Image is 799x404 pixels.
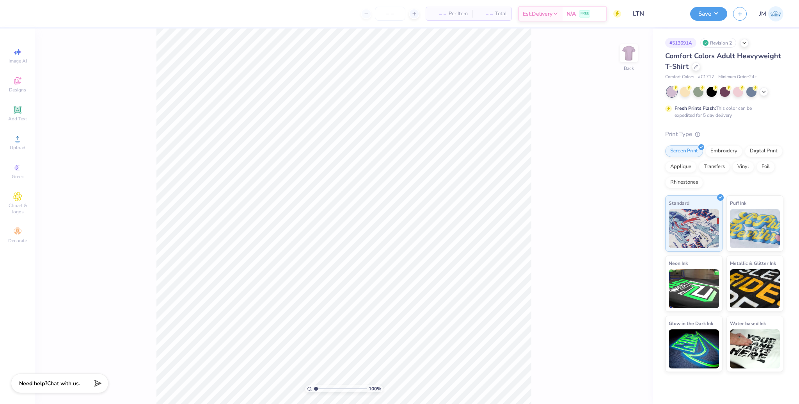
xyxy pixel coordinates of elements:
div: Applique [665,161,696,173]
span: Add Text [8,116,27,122]
img: Neon Ink [669,269,719,308]
span: Puff Ink [730,199,746,207]
button: Save [690,7,727,21]
div: Rhinestones [665,177,703,188]
img: Water based Ink [730,329,780,368]
img: Standard [669,209,719,248]
span: Comfort Colors [665,74,694,80]
img: Glow in the Dark Ink [669,329,719,368]
span: N/A [566,10,576,18]
span: Clipart & logos [4,202,31,215]
span: Designs [9,87,26,93]
span: Greek [12,173,24,180]
span: Per Item [449,10,468,18]
span: Standard [669,199,689,207]
div: Print Type [665,130,783,139]
strong: Fresh Prints Flash: [675,105,716,111]
div: Vinyl [732,161,754,173]
strong: Need help? [19,380,47,387]
div: This color can be expedited for 5 day delivery. [675,105,771,119]
div: Back [624,65,634,72]
span: – – [431,10,446,18]
img: John Michael Binayas [768,6,783,21]
span: Upload [10,145,25,151]
div: Embroidery [705,145,742,157]
span: # C1717 [698,74,714,80]
span: 100 % [369,385,381,392]
span: Chat with us. [47,380,80,387]
img: Metallic & Glitter Ink [730,269,780,308]
span: Water based Ink [730,319,766,327]
span: JM [759,9,766,18]
input: Untitled Design [627,6,684,21]
span: Minimum Order: 24 + [718,74,757,80]
span: FREE [581,11,589,16]
span: Decorate [8,238,27,244]
a: JM [759,6,783,21]
span: Est. Delivery [523,10,552,18]
span: Comfort Colors Adult Heavyweight T-Shirt [665,51,781,71]
div: Digital Print [745,145,783,157]
span: Glow in the Dark Ink [669,319,713,327]
img: Back [621,45,637,61]
div: Revision 2 [700,38,736,48]
div: Transfers [699,161,730,173]
input: – – [375,7,405,21]
span: Neon Ink [669,259,688,267]
span: Total [495,10,507,18]
div: Foil [756,161,775,173]
span: Metallic & Glitter Ink [730,259,776,267]
span: – – [477,10,493,18]
span: Image AI [9,58,27,64]
div: Screen Print [665,145,703,157]
div: # 513691A [665,38,696,48]
img: Puff Ink [730,209,780,248]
